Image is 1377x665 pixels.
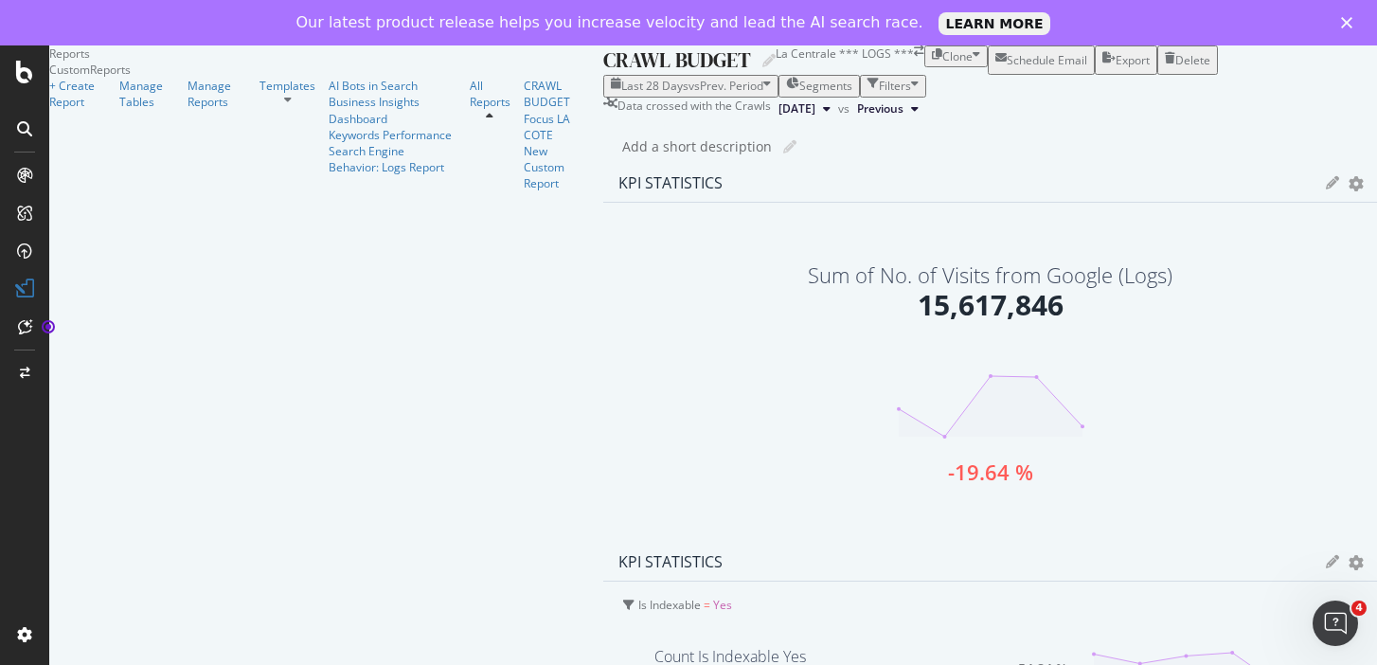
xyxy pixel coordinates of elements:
div: Count Is Indexable Yes [654,649,806,664]
button: Schedule Email [988,45,1095,75]
button: Previous [849,98,926,120]
div: Reports [49,45,603,62]
a: Keywords Performance [329,127,456,143]
button: [DATE] [771,98,838,120]
span: vs [838,100,849,117]
div: Sum of No. of Visits from Google (Logs) [808,264,1172,285]
span: Previous [857,100,903,117]
div: Export [1116,52,1150,68]
a: AI Bots in Search [329,78,456,94]
span: 4 [1351,601,1367,616]
span: vs Prev. Period [688,78,763,94]
div: gear [1349,555,1364,568]
div: Clone [942,48,973,64]
div: Filters [879,78,911,94]
button: Segments [778,75,860,97]
span: Is Indexable [638,597,701,613]
div: -19.64 % [948,462,1033,481]
div: Delete [1175,52,1210,68]
span: 2025 Jan. 7th [778,100,815,117]
a: Search Engine Behavior: Logs Report [329,143,456,175]
div: KPI STATISTICS [618,552,723,571]
i: Edit report name [783,140,796,153]
a: New Custom Report [524,143,591,191]
div: KPI STATISTICSgeargearSum of No. of Visits from Google (Logs)15,617,846-19.64 % [603,165,1377,544]
div: Schedule Email [1007,52,1087,68]
a: Manage Tables [119,78,174,110]
div: CustomReports [49,62,603,78]
a: + Create Report [49,78,106,110]
span: Yes [713,597,732,613]
button: Last 28 DaysvsPrev. Period [603,75,778,97]
div: Our latest product release helps you increase velocity and lead the AI search race. [296,13,923,32]
div: Tooltip anchor [40,318,57,335]
div: Data crossed with the Crawls [617,98,771,120]
a: Business Insights Dashboard [329,94,456,126]
button: Delete [1157,45,1218,75]
span: Last 28 Days [621,78,688,94]
a: Focus LA COTE [524,111,591,143]
span: Segments [799,78,852,94]
a: All Reports [470,78,510,110]
div: 15,617,846 [918,285,1064,326]
div: gear [1349,176,1364,189]
a: LEARN MORE [939,12,1051,35]
span: = [704,597,710,613]
div: KPI STATISTICS [618,173,723,192]
div: arrow-right-arrow-left [914,45,924,57]
div: Fermer [1341,17,1360,28]
a: Manage Reports [188,78,246,110]
iframe: Intercom live chat [1313,601,1358,646]
div: Add a short description [622,137,772,156]
div: CRAWL BUDGET [603,45,751,75]
button: Export [1095,45,1157,75]
button: Filters [860,75,926,97]
button: Clone [924,45,988,67]
a: CRAWL BUDGET [524,78,591,110]
a: Templates [259,78,315,94]
i: Edit report name [762,54,776,67]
